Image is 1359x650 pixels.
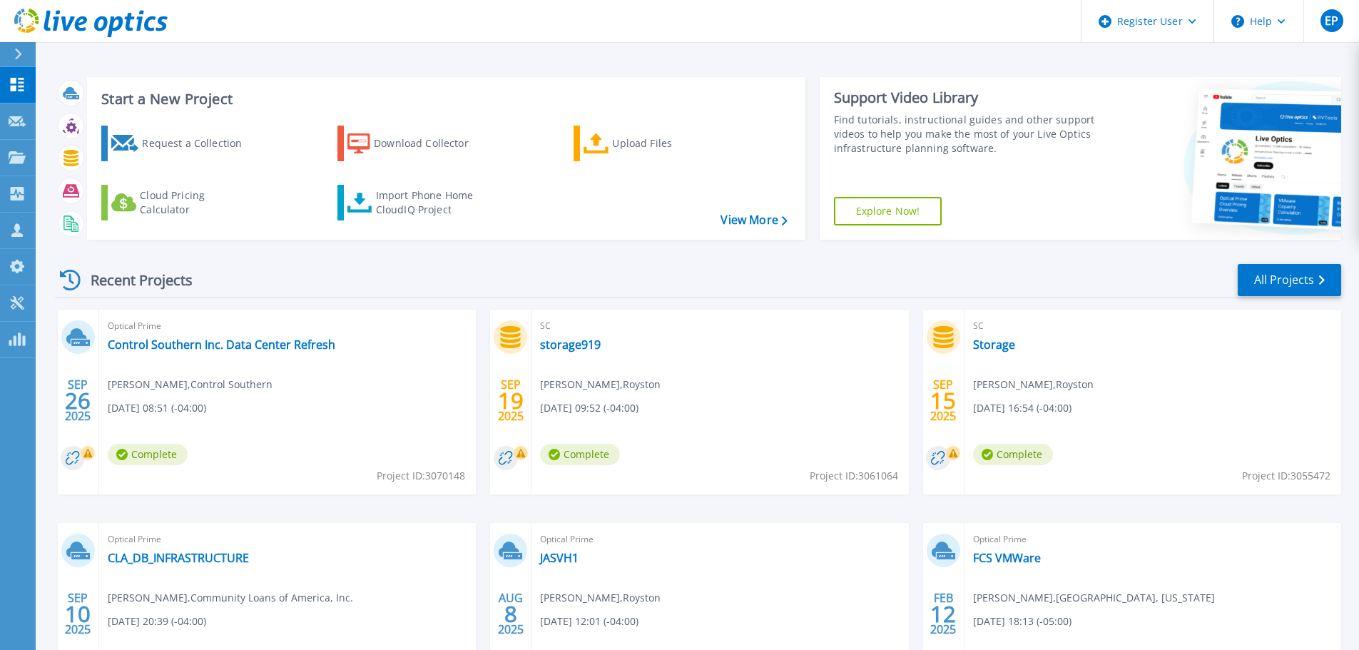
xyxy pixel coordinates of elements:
[64,588,91,640] div: SEP 2025
[973,444,1053,465] span: Complete
[930,375,957,427] div: SEP 2025
[540,337,601,352] a: storage919
[1242,468,1330,484] span: Project ID: 3055472
[834,197,942,225] a: Explore Now!
[498,395,524,407] span: 19
[108,614,206,629] span: [DATE] 20:39 (-04:00)
[612,129,726,158] div: Upload Files
[108,377,273,392] span: [PERSON_NAME] , Control Southern
[540,377,661,392] span: [PERSON_NAME] , Royston
[540,614,638,629] span: [DATE] 12:01 (-04:00)
[540,444,620,465] span: Complete
[973,400,1072,416] span: [DATE] 16:54 (-04:00)
[108,337,335,352] a: Control Southern Inc. Data Center Refresh
[108,532,467,547] span: Optical Prime
[497,588,524,640] div: AUG 2025
[973,551,1041,565] a: FCS VMWare
[374,129,488,158] div: Download Collector
[101,185,260,220] a: Cloud Pricing Calculator
[721,213,787,227] a: View More
[377,468,465,484] span: Project ID: 3070148
[376,188,487,217] div: Import Phone Home CloudIQ Project
[101,91,787,107] h3: Start a New Project
[64,375,91,427] div: SEP 2025
[142,129,256,158] div: Request a Collection
[973,318,1333,334] span: SC
[973,532,1333,547] span: Optical Prime
[1325,15,1338,26] span: EP
[55,263,212,298] div: Recent Projects
[540,590,661,606] span: [PERSON_NAME] , Royston
[504,608,517,620] span: 8
[930,395,956,407] span: 15
[101,126,260,161] a: Request a Collection
[834,113,1100,156] div: Find tutorials, instructional guides and other support videos to help you make the most of your L...
[930,588,957,640] div: FEB 2025
[108,400,206,416] span: [DATE] 08:51 (-04:00)
[108,590,353,606] span: [PERSON_NAME] , Community Loans of America, Inc.
[973,614,1072,629] span: [DATE] 18:13 (-05:00)
[65,608,91,620] span: 10
[930,608,956,620] span: 12
[108,551,249,565] a: CLA_DB_INFRASTRUCTURE
[973,377,1094,392] span: [PERSON_NAME] , Royston
[540,318,900,334] span: SC
[540,551,579,565] a: JASVH1
[973,337,1015,352] a: Storage
[574,126,733,161] a: Upload Files
[497,375,524,427] div: SEP 2025
[540,400,638,416] span: [DATE] 09:52 (-04:00)
[140,188,254,217] div: Cloud Pricing Calculator
[337,126,497,161] a: Download Collector
[108,444,188,465] span: Complete
[108,318,467,334] span: Optical Prime
[973,590,1215,606] span: [PERSON_NAME] , [GEOGRAPHIC_DATA], [US_STATE]
[834,88,1100,107] div: Support Video Library
[1238,264,1341,296] a: All Projects
[65,395,91,407] span: 26
[810,468,898,484] span: Project ID: 3061064
[540,532,900,547] span: Optical Prime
